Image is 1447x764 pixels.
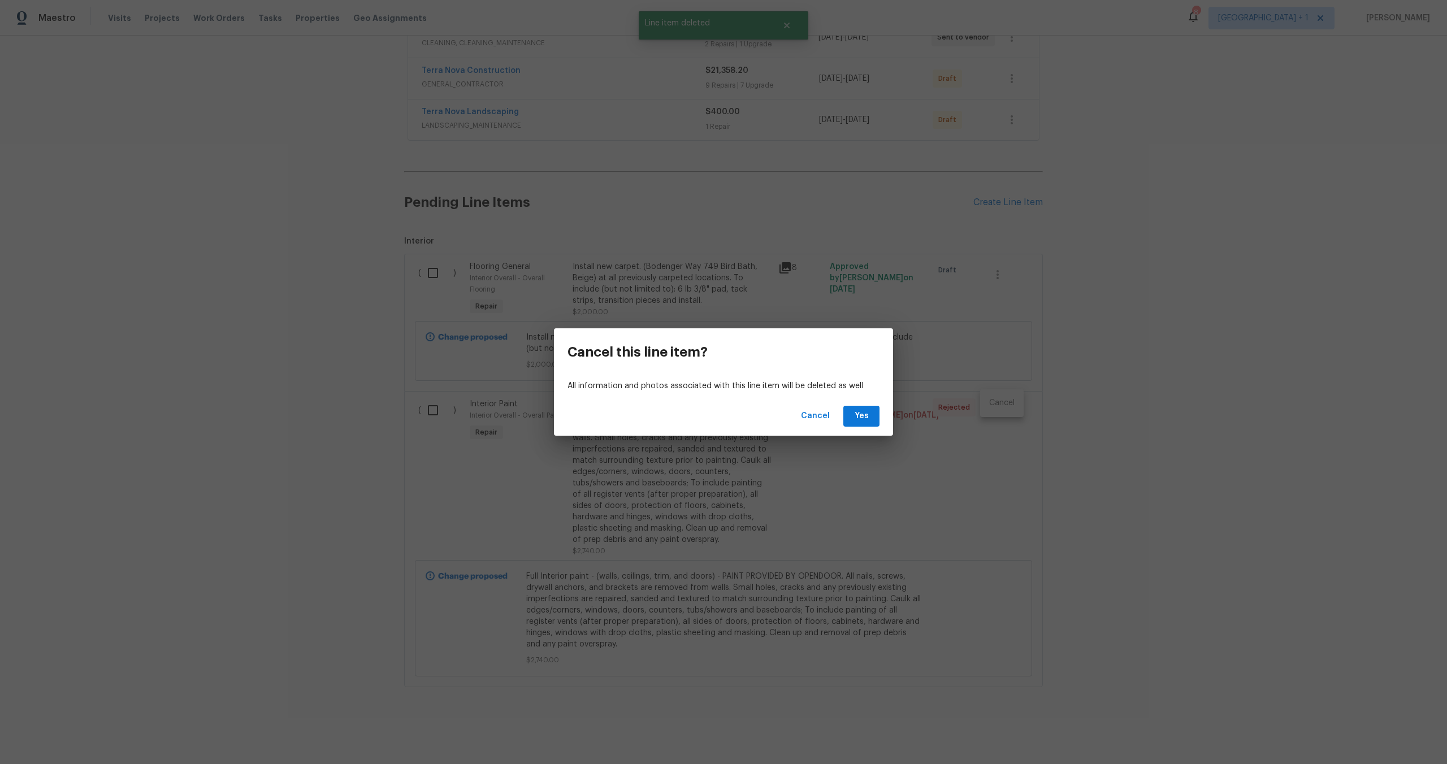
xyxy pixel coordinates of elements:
[852,409,870,423] span: Yes
[801,409,830,423] span: Cancel
[567,344,708,360] h3: Cancel this line item?
[843,406,880,427] button: Yes
[796,406,834,427] button: Cancel
[567,380,880,392] p: All information and photos associated with this line item will be deleted as well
